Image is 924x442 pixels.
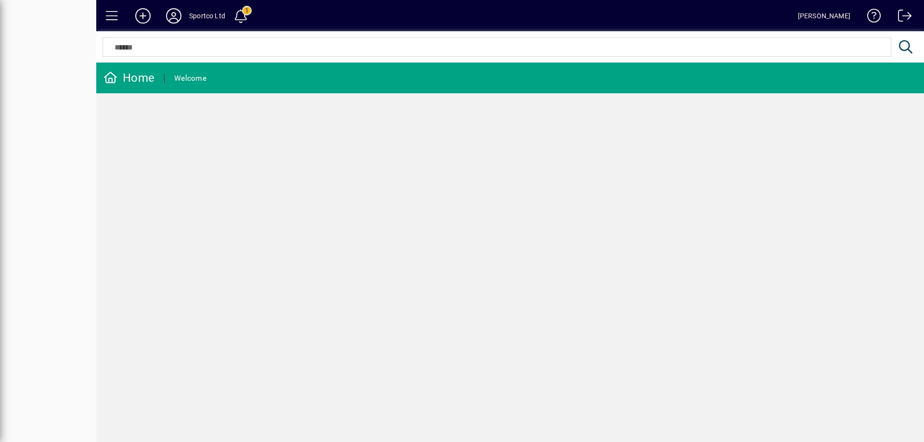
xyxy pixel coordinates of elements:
button: Profile [158,7,189,25]
div: Welcome [174,71,206,86]
a: Knowledge Base [860,2,881,33]
div: [PERSON_NAME] [798,8,850,24]
div: Sportco Ltd [189,8,225,24]
a: Logout [891,2,912,33]
div: Home [103,70,154,86]
button: Add [128,7,158,25]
